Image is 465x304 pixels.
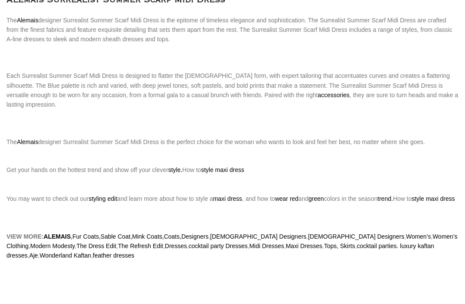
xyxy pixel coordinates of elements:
a: accessories [318,92,350,99]
strong: , [162,233,164,240]
a: [DEMOGRAPHIC_DATA] Designers [308,233,405,240]
a: cocktail parties. [357,243,398,250]
a: wear red [275,196,298,203]
a: feather dresses [93,252,135,259]
a: style maxi dress [412,196,455,203]
a: Alemais [17,17,38,24]
a: Modern Modesty [30,243,74,250]
a: style. [168,167,183,174]
strong: , [130,233,132,240]
a: trend. [378,196,393,203]
a: Dresses [165,243,187,250]
a: style maxi dress [201,167,244,174]
p: , , , , , , , , , , , , , , , , [6,213,459,261]
p: Get your hands on the hottest trend and show off your clever How to You may want to check out our... [6,166,459,204]
a: maxi dress [213,196,242,203]
a: Women’s Clothing [6,233,458,250]
a: Coats [164,233,180,240]
a: Wonderland Kaftan [40,252,91,259]
a: [DEMOGRAPHIC_DATA] Designers [210,233,307,240]
a: The Refresh Edit [118,243,163,250]
a: Midi Dresses [249,243,284,250]
a: Aje [29,252,38,259]
a: Women’s [406,233,431,240]
a: styling edit [89,196,117,203]
p: Each Surrealist Summer Scarf Midi Dress is designed to flatter the [DEMOGRAPHIC_DATA] form, with ... [6,71,459,110]
p: The designer Surrealist Summer Scarf Midi Dress is the epitome of timeless elegance and sophistic... [6,16,459,45]
a: The Dress Edit [76,243,116,250]
a: Designers [181,233,208,240]
a: Maxi Dresses [286,243,322,250]
a: Mink Coats [132,233,162,240]
a: Fur Coats [72,233,99,240]
a: green [308,196,324,203]
a: Tops, [324,243,338,250]
strong: VIEW MORE: , [6,233,72,240]
a: cocktail party Dresses [189,243,248,250]
p: The designer Surrealist Summer Scarf Midi Dress is the perfect choice for the woman who wants to ... [6,119,459,157]
a: ALEMAIS [43,233,71,240]
strong: , [180,233,181,240]
strong: , [99,233,101,240]
a: Skirts [340,243,355,250]
a: Sable Coat [101,233,130,240]
a: Alemais [17,139,38,146]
